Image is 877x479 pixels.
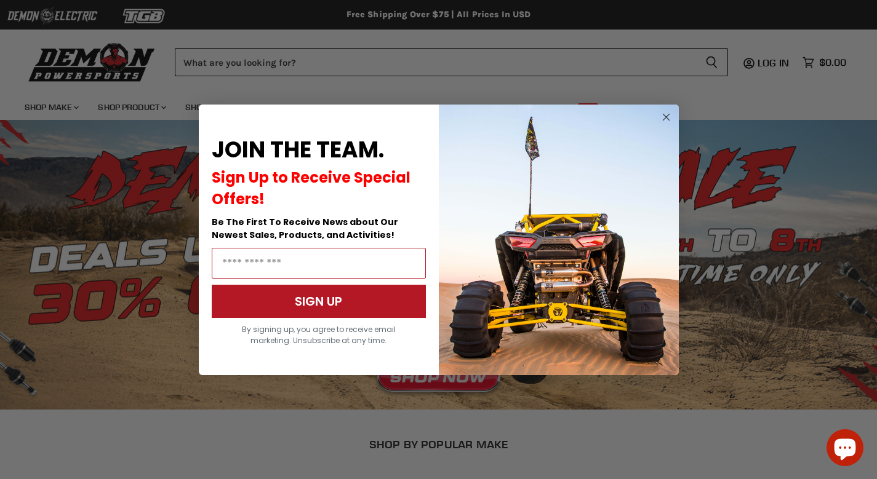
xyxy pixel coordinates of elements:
[212,248,426,279] input: Email Address
[212,167,410,209] span: Sign Up to Receive Special Offers!
[212,285,426,318] button: SIGN UP
[212,134,384,165] span: JOIN THE TEAM.
[242,324,396,346] span: By signing up, you agree to receive email marketing. Unsubscribe at any time.
[439,105,679,375] img: a9095488-b6e7-41ba-879d-588abfab540b.jpeg
[212,216,398,241] span: Be The First To Receive News about Our Newest Sales, Products, and Activities!
[659,109,674,125] button: Close dialog
[823,429,867,469] inbox-online-store-chat: Shopify online store chat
